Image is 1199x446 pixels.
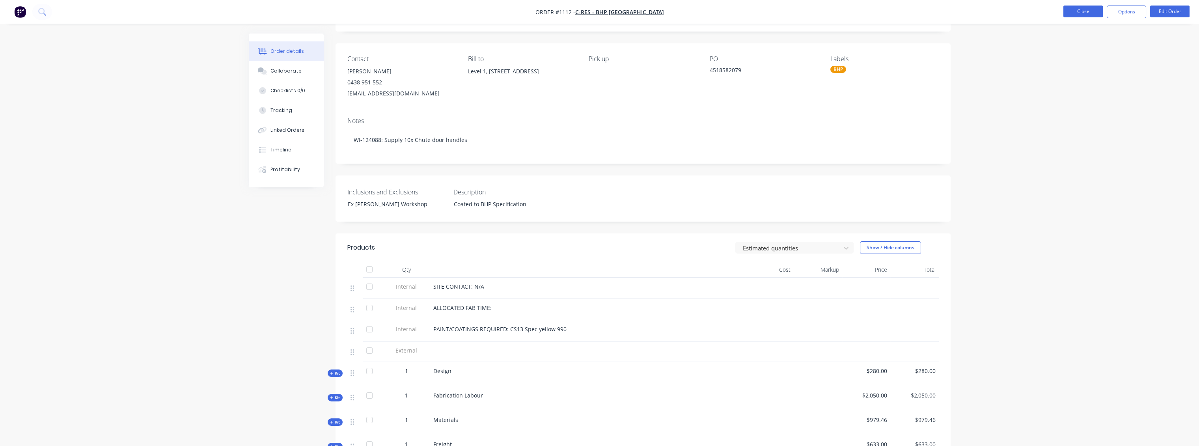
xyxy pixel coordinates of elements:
span: Design [433,367,451,375]
button: Kit [328,394,343,401]
div: Price [842,262,891,278]
div: [EMAIL_ADDRESS][DOMAIN_NAME] [347,88,455,99]
span: Internal [386,325,427,333]
button: Close [1063,6,1103,17]
div: [PERSON_NAME] [347,66,455,77]
span: 1 [405,416,408,424]
div: WI-124088: Supply 10x Chute door handles [347,128,939,152]
button: Order details [249,41,324,61]
button: Edit Order [1150,6,1190,17]
span: 1 [405,391,408,399]
div: Qty [383,262,430,278]
div: 0438 951 552 [347,77,455,88]
span: Internal [386,304,427,312]
span: $2,050.00 [893,391,936,399]
div: Ex [PERSON_NAME] Workshop [341,198,440,210]
span: Order #1112 - [535,8,575,16]
div: Bill to [468,55,576,63]
button: Tracking [249,101,324,120]
div: PO [710,55,818,63]
button: Collaborate [249,61,324,81]
button: Show / Hide columns [860,241,921,254]
div: Total [890,262,939,278]
div: Notes [347,117,939,125]
div: Timeline [270,146,291,153]
span: 1 [405,367,408,375]
span: External [386,346,427,355]
span: $280.00 [893,367,936,375]
span: Kit [330,395,340,401]
div: Profitability [270,166,300,173]
div: Coated to BHP Specification [448,198,546,210]
button: Checklists 0/0 [249,81,324,101]
button: Kit [328,369,343,377]
span: $2,050.00 [845,391,888,399]
div: Pick up [589,55,697,63]
div: BHP [830,66,846,73]
span: Kit [330,370,340,376]
span: Internal [386,282,427,291]
div: 4518582079 [710,66,808,77]
a: C-RES - BHP [GEOGRAPHIC_DATA] [575,8,664,16]
div: Contact [347,55,455,63]
div: Cost [746,262,794,278]
div: Products [347,243,375,252]
div: Level 1, [STREET_ADDRESS] [468,66,576,77]
label: Inclusions and Exclusions [347,187,446,197]
button: Timeline [249,140,324,160]
div: [PERSON_NAME]0438 951 552[EMAIL_ADDRESS][DOMAIN_NAME] [347,66,455,99]
div: Order details [270,48,304,55]
button: Profitability [249,160,324,179]
span: Materials [433,416,458,424]
label: Description [453,187,552,197]
div: Markup [794,262,842,278]
span: ALLOCATED FAB TIME: [433,304,492,312]
span: $979.46 [845,416,888,424]
button: Linked Orders [249,120,324,140]
span: Kit [330,419,340,425]
div: Tracking [270,107,292,114]
div: Level 1, [STREET_ADDRESS] [468,66,576,91]
div: Labels [830,55,938,63]
div: Checklists 0/0 [270,87,305,94]
img: Factory [14,6,26,18]
div: Collaborate [270,67,302,75]
span: SITE CONTACT: N/A [433,283,484,290]
button: Kit [328,418,343,426]
span: PAINT/COATINGS REQUIRED: CS13 Spec yellow 990 [433,325,567,333]
span: $280.00 [845,367,888,375]
div: Linked Orders [270,127,304,134]
span: $979.46 [893,416,936,424]
button: Options [1107,6,1146,18]
span: Fabrication Labour [433,392,483,399]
